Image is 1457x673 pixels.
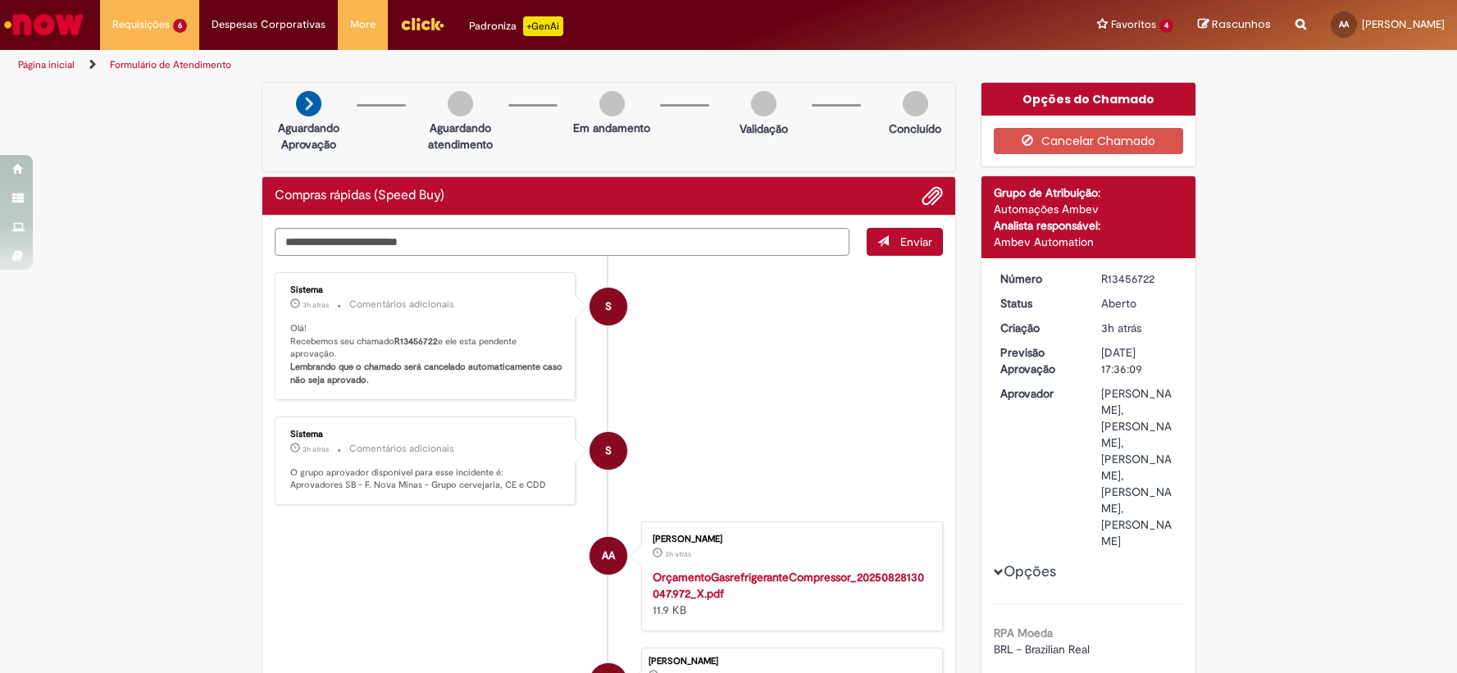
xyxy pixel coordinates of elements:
[269,120,348,152] p: Aguardando Aprovação
[573,120,650,136] p: Em andamento
[421,120,500,152] p: Aguardando atendimento
[290,361,565,386] b: Lembrando que o chamado será cancelado automaticamente caso não seja aprovado.
[290,466,563,492] p: O grupo aprovador disponível para esse incidente é: Aprovadores SB - F. Nova Minas - Grupo cervej...
[349,298,454,311] small: Comentários adicionais
[602,536,615,575] span: AA
[1101,344,1177,377] div: [DATE] 17:36:09
[599,91,625,116] img: img-circle-grey.png
[740,121,788,137] p: Validação
[665,549,691,559] span: 3h atrás
[988,271,1089,287] dt: Número
[1159,19,1173,33] span: 4
[994,217,1183,234] div: Analista responsável:
[1339,19,1349,30] span: AA
[290,322,563,387] p: Olá! Recebemos seu chamado e ele esta pendente aprovação.
[303,300,329,310] time: 28/08/2025 10:36:20
[1101,295,1177,311] div: Aberto
[349,442,454,456] small: Comentários adicionais
[2,8,86,41] img: ServiceNow
[469,16,563,36] div: Padroniza
[173,19,187,33] span: 6
[275,228,850,256] textarea: Digite sua mensagem aqui...
[665,549,691,559] time: 28/08/2025 10:35:27
[303,300,329,310] span: 3h atrás
[394,335,438,348] b: R13456722
[988,320,1089,336] dt: Criação
[290,430,563,439] div: Sistema
[290,285,563,295] div: Sistema
[275,189,444,203] h2: Compras rápidas (Speed Buy) Histórico de tíquete
[523,16,563,36] p: +GenAi
[112,16,170,33] span: Requisições
[653,534,926,544] div: [PERSON_NAME]
[18,58,75,71] a: Página inicial
[994,625,1053,640] b: RPA Moeda
[605,431,612,471] span: S
[1101,271,1177,287] div: R13456722
[1212,16,1271,32] span: Rascunhos
[303,444,329,454] time: 28/08/2025 10:36:18
[889,121,941,137] p: Concluído
[922,185,943,207] button: Adicionar anexos
[1362,17,1445,31] span: [PERSON_NAME]
[296,91,321,116] img: arrow-next.png
[988,344,1089,377] dt: Previsão Aprovação
[590,537,627,575] div: Ana Luisa Gomes de Araujo
[1101,321,1141,335] time: 28/08/2025 10:36:09
[988,385,1089,402] dt: Aprovador
[994,201,1183,217] div: Automações Ambev
[1101,385,1177,549] div: [PERSON_NAME], [PERSON_NAME], [PERSON_NAME], [PERSON_NAME], [PERSON_NAME]
[981,83,1195,116] div: Opções do Chamado
[1101,321,1141,335] span: 3h atrás
[903,91,928,116] img: img-circle-grey.png
[303,444,329,454] span: 3h atrás
[605,287,612,326] span: S
[212,16,326,33] span: Despesas Corporativas
[988,295,1089,311] dt: Status
[1111,16,1156,33] span: Favoritos
[649,657,934,666] div: [PERSON_NAME]
[994,128,1183,154] button: Cancelar Chamado
[400,11,444,36] img: click_logo_yellow_360x200.png
[12,50,959,80] ul: Trilhas de página
[110,58,231,71] a: Formulário de Atendimento
[350,16,376,33] span: More
[900,234,932,249] span: Enviar
[751,91,776,116] img: img-circle-grey.png
[867,228,943,256] button: Enviar
[590,288,627,325] div: System
[1101,320,1177,336] div: 28/08/2025 10:36:09
[590,432,627,470] div: System
[448,91,473,116] img: img-circle-grey.png
[994,184,1183,201] div: Grupo de Atribuição:
[653,570,924,601] a: OrçamentoGasrefrigeranteCompressor_20250828130047.972_X.pdf
[653,569,926,618] div: 11.9 KB
[994,234,1183,250] div: Ambev Automation
[994,642,1090,657] span: BRL - Brazilian Real
[1198,17,1271,33] a: Rascunhos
